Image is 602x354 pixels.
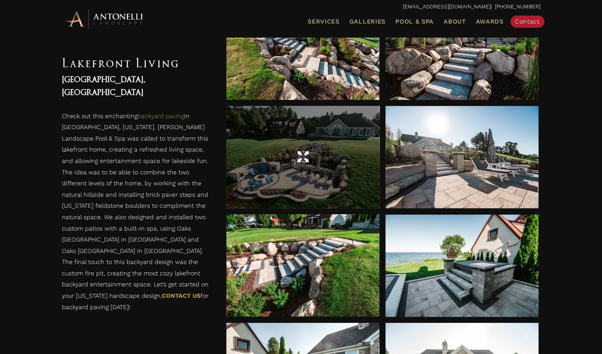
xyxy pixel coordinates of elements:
[62,8,145,29] img: Antonelli Horizontal Logo
[510,16,544,28] a: Contact
[346,17,389,27] a: Galleries
[62,2,540,12] p: | [PHONE_NUMBER]
[476,18,503,25] span: Awards
[162,292,201,300] a: CONTACT US
[349,18,386,25] span: Galleries
[515,18,540,25] span: Contact
[62,74,211,99] h4: [GEOGRAPHIC_DATA], [GEOGRAPHIC_DATA]
[392,17,437,27] a: Pool & Spa
[305,17,343,27] a: Services
[403,3,491,9] a: [EMAIL_ADDRESS][DOMAIN_NAME]
[62,111,211,317] p: Check out this enchanting in [GEOGRAPHIC_DATA], [US_STATE]. [PERSON_NAME] Landscape Pool & Spa wa...
[395,18,434,25] span: Pool & Spa
[137,112,184,120] a: backyard paving
[441,17,469,27] a: About
[308,19,340,25] span: Services
[472,17,506,27] a: Awards
[444,19,466,25] span: About
[62,52,211,74] h1: Lakefront Living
